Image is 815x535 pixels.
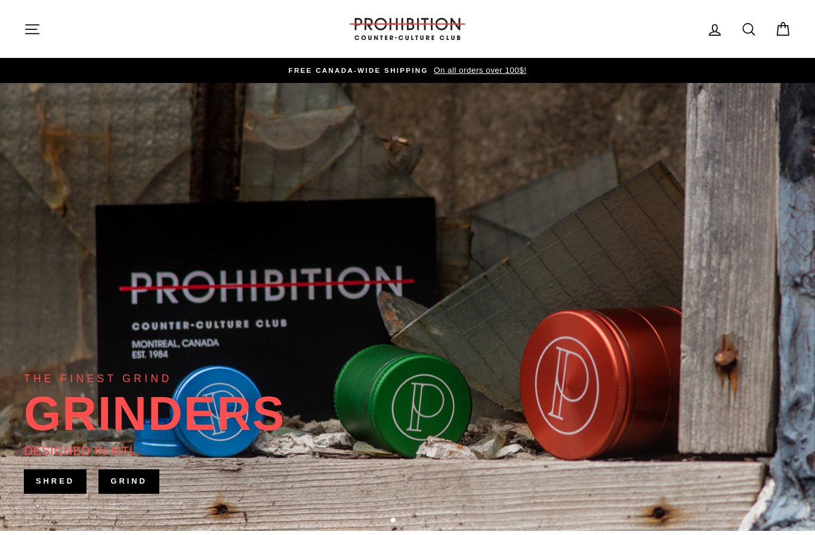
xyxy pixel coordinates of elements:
span: FREE CANADA-WIDE SHIPPING [289,67,428,74]
button: 2 [402,518,407,524]
a: FREE CANADA-WIDE SHIPPING On all orders over 100$! [27,64,788,77]
div: THE FINEST GRIND [24,370,172,387]
a: SHRED [24,469,87,493]
button: 4 [421,518,427,524]
a: GRIND [98,469,159,493]
button: 3 [411,518,417,524]
div: GRINDERS [24,390,285,438]
img: PROHIBITION COUNTER-CULTURE CLUB [348,18,467,40]
button: 1 [391,518,397,524]
span: On all orders over 100$! [431,66,526,75]
div: DESIGNED IN MTL. [24,441,140,460]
